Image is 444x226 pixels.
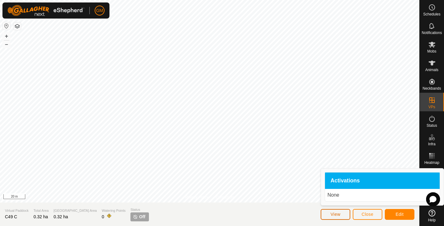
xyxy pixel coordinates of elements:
span: Help [428,218,436,222]
span: Neckbands [422,87,441,90]
span: Heatmap [424,161,439,164]
span: Off [139,214,145,220]
span: Status [426,124,437,127]
span: Edit [396,212,404,217]
a: Privacy Policy [185,194,208,200]
span: Watering Points [102,208,125,213]
button: View [321,209,350,220]
span: Animals [425,68,438,72]
img: turn-off [133,214,138,219]
span: Infra [428,142,435,146]
span: Schedules [423,12,440,16]
span: Activations [331,178,360,184]
span: Mobs [427,49,436,53]
button: Map Layers [14,23,21,30]
span: 0 [102,214,104,219]
button: Close [353,209,382,220]
span: [GEOGRAPHIC_DATA] Area [54,208,97,213]
a: Help [420,207,444,224]
span: Virtual Paddock [5,208,29,213]
button: Reset Map [3,22,10,30]
span: Status [130,207,149,212]
span: Notifications [422,31,442,35]
a: Contact Us [216,194,234,200]
p: None [327,191,437,199]
button: Edit [385,209,414,220]
span: GM [96,7,103,14]
button: + [3,32,10,40]
span: Close [362,212,373,217]
span: C49 C [5,214,17,219]
span: 0.32 ha [34,214,48,219]
span: View [331,212,340,217]
img: Gallagher Logo [7,5,84,16]
span: Total Area [34,208,49,213]
span: VPs [428,105,435,109]
button: – [3,41,10,48]
span: 0.32 ha [54,214,68,219]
